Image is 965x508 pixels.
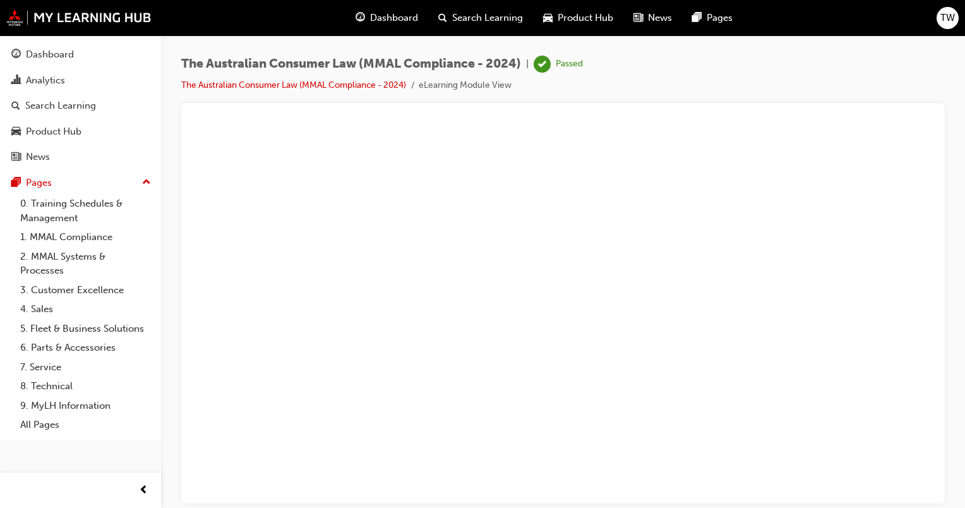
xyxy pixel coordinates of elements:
span: prev-icon [139,483,148,499]
a: 7. Service [15,358,156,377]
span: search-icon [11,100,20,112]
span: chart-icon [11,75,21,87]
div: News [26,150,50,164]
a: car-iconProduct Hub [533,5,623,31]
a: 8. Technical [15,377,156,396]
a: 2. MMAL Systems & Processes [15,247,156,281]
a: pages-iconPages [682,5,743,31]
span: pages-icon [692,10,702,26]
a: search-iconSearch Learning [428,5,533,31]
span: car-icon [11,126,21,138]
div: Analytics [26,73,65,88]
div: Dashboard [26,47,74,62]
span: guage-icon [11,49,21,61]
span: guage-icon [356,10,365,26]
a: news-iconNews [623,5,682,31]
span: search-icon [438,10,447,26]
img: mmal [6,9,152,26]
div: Passed [556,58,583,70]
a: 9. MyLH Information [15,396,156,416]
span: pages-icon [11,178,21,189]
span: learningRecordVerb_PASS-icon [534,56,551,73]
a: 3. Customer Excellence [15,281,156,300]
a: 0. Training Schedules & Management [15,194,156,227]
a: 1. MMAL Compliance [15,227,156,247]
span: up-icon [142,174,151,191]
a: Dashboard [5,43,156,66]
span: News [648,11,672,25]
button: TW [937,7,959,29]
button: Pages [5,171,156,195]
span: | [526,57,529,71]
span: TW [940,11,955,25]
a: 6. Parts & Accessories [15,338,156,358]
span: news-icon [633,10,643,26]
a: 5. Fleet & Business Solutions [15,319,156,339]
span: The Australian Consumer Law (MMAL Compliance - 2024) [181,57,521,71]
li: eLearning Module View [419,78,512,93]
span: Pages [707,11,733,25]
span: news-icon [11,152,21,163]
span: car-icon [543,10,553,26]
a: Search Learning [5,94,156,118]
a: 4. Sales [15,299,156,319]
a: Product Hub [5,120,156,143]
a: News [5,145,156,169]
a: Analytics [5,69,156,92]
div: Pages [26,176,52,190]
div: Search Learning [25,99,96,113]
span: Product Hub [558,11,613,25]
span: Dashboard [370,11,418,25]
div: Product Hub [26,124,81,139]
a: All Pages [15,415,156,435]
button: DashboardAnalyticsSearch LearningProduct HubNews [5,40,156,171]
span: Search Learning [452,11,523,25]
a: guage-iconDashboard [345,5,428,31]
a: The Australian Consumer Law (MMAL Compliance - 2024) [181,80,406,90]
